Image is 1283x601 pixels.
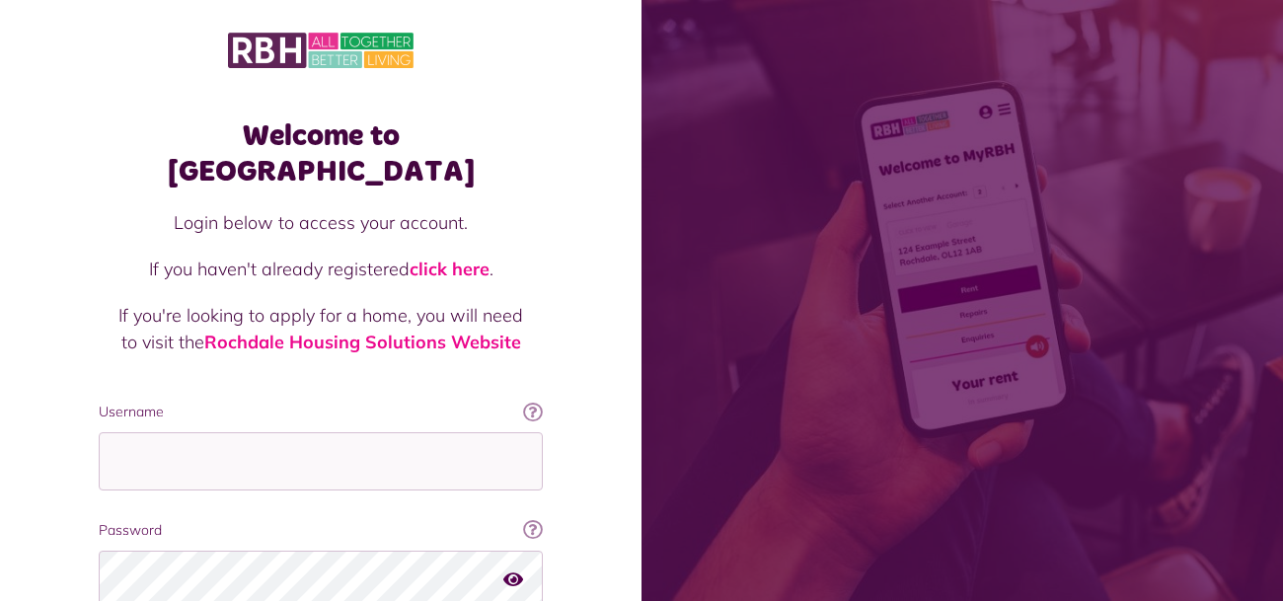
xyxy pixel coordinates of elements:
p: If you're looking to apply for a home, you will need to visit the [118,302,523,355]
a: click here [410,258,490,280]
p: If you haven't already registered . [118,256,523,282]
h1: Welcome to [GEOGRAPHIC_DATA] [99,118,543,189]
img: MyRBH [228,30,414,71]
label: Password [99,520,543,541]
label: Username [99,402,543,422]
p: Login below to access your account. [118,209,523,236]
a: Rochdale Housing Solutions Website [204,331,521,353]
